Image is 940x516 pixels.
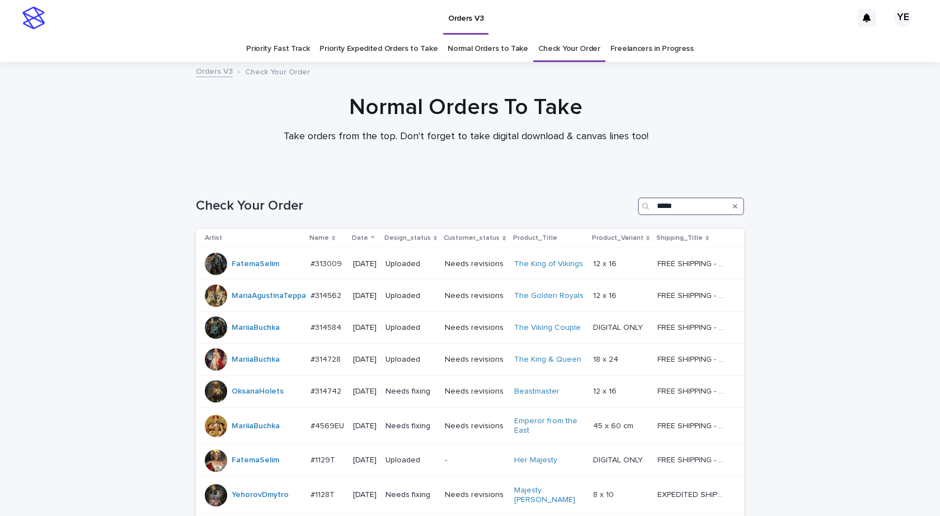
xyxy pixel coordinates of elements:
p: Take orders from the top. Don't forget to take digital download & canvas lines too! [242,131,690,143]
p: [DATE] [353,355,377,364]
a: Priority Fast Track [246,36,309,62]
p: 45 x 60 cm [593,419,636,431]
p: 18 x 24 [593,353,621,364]
tr: MariiaBuchka #314584#314584 [DATE]UploadedNeeds revisionsThe Viking Couple DIGITAL ONLYDIGITAL ON... [196,312,744,344]
p: [DATE] [353,259,377,269]
p: FREE SHIPPING - preview in 1-2 business days, after your approval delivery will take 5-10 b.d. [657,321,728,333]
a: FatemaSelim [232,259,279,269]
p: Uploaded [386,323,436,333]
p: Uploaded [386,259,436,269]
p: DIGITAL ONLY [593,453,645,465]
p: Needs revisions [445,355,505,364]
p: #314742 [311,385,344,396]
p: Check Your Order [245,65,310,77]
p: Date [352,232,368,244]
p: Uploaded [386,291,436,301]
a: Beastmaster [514,387,560,396]
p: [DATE] [353,490,377,500]
p: Artist [205,232,222,244]
p: Product_Title [513,232,557,244]
p: Needs fixing [386,387,436,396]
p: [DATE] [353,291,377,301]
a: MariaAgustinaTeppa [232,291,306,301]
p: [DATE] [353,456,377,465]
input: Search [638,197,744,215]
p: 12 x 16 [593,385,619,396]
p: EXPEDITED SHIPPING - preview in 1 business day; delivery up to 5 business days after your approval. [657,488,728,500]
p: DIGITAL ONLY [593,321,645,333]
p: Needs revisions [445,323,505,333]
a: Check Your Order [538,36,600,62]
p: Uploaded [386,355,436,364]
p: FREE SHIPPING - preview in 1-2 business days, after your approval delivery will take 5-10 b.d. [657,289,728,301]
p: [DATE] [353,323,377,333]
p: Design_status [384,232,431,244]
p: [DATE] [353,387,377,396]
p: 12 x 16 [593,289,619,301]
p: Needs fixing [386,490,436,500]
p: Product_Variant [592,232,643,244]
a: Priority Expedited Orders to Take [319,36,438,62]
p: [DATE] [353,422,377,431]
tr: FatemaSelim #1129T#1129T [DATE]Uploaded-Her Majesty DIGITAL ONLYDIGITAL ONLY FREE SHIPPING - prev... [196,444,744,476]
p: FREE SHIPPING - preview in 1-2 business days, after your approval delivery will take 5-10 b.d. [657,453,728,465]
tr: MariaAgustinaTeppa #314562#314562 [DATE]UploadedNeeds revisionsThe Golden Royals 12 x 1612 x 16 F... [196,280,744,312]
h1: Normal Orders To Take [192,94,740,121]
p: FREE SHIPPING - preview in 1-2 business days, after your approval delivery will take 5-10 b.d. [657,257,728,269]
p: #314562 [311,289,344,301]
p: Uploaded [386,456,436,465]
a: Freelancers in Progress [610,36,694,62]
a: Normal Orders to Take [448,36,528,62]
p: 12 x 16 [593,257,619,269]
a: The King & Queen [514,355,581,364]
a: Her Majesty [514,456,557,465]
p: Needs revisions [445,422,505,431]
tr: MariiaBuchka #4569EU#4569EU [DATE]Needs fixingNeeds revisionsEmperor from the East 45 x 60 cm45 x... [196,408,744,445]
a: The Viking Couple [514,323,581,333]
div: YE [894,9,912,27]
p: #314584 [311,321,344,333]
p: #1128T [311,488,337,500]
p: #314728 [311,353,343,364]
a: The King of Vikings [514,259,583,269]
p: FREE SHIPPING - preview in 1-2 business days, after your approval delivery will take 5-10 b.d. [657,385,728,396]
img: stacker-logo-s-only.png [22,7,45,29]
a: Orders V3 [196,64,233,77]
tr: MariiaBuchka #314728#314728 [DATE]UploadedNeeds revisionsThe King & Queen 18 x 2418 x 24 FREE SHI... [196,344,744,376]
p: - [445,456,505,465]
tr: OksanaHolets #314742#314742 [DATE]Needs fixingNeeds revisionsBeastmaster 12 x 1612 x 16 FREE SHIP... [196,376,744,408]
a: MariiaBuchka [232,422,280,431]
a: YehorovDmytro [232,490,289,500]
a: Emperor from the East [514,416,584,435]
p: #313009 [311,257,344,269]
p: Needs revisions [445,387,505,396]
p: Name [309,232,329,244]
p: Needs revisions [445,490,505,500]
p: #1129T [311,453,337,465]
p: Needs revisions [445,259,505,269]
p: FREE SHIPPING - preview in 1-2 business days, after your approval delivery will take 5-10 b.d. [657,353,728,364]
p: #4569EU [311,419,346,431]
p: Needs fixing [386,422,436,431]
p: Needs revisions [445,291,505,301]
p: 8 x 10 [593,488,616,500]
p: Shipping_Title [656,232,703,244]
p: Customer_status [444,232,500,244]
tr: FatemaSelim #313009#313009 [DATE]UploadedNeeds revisionsThe King of Vikings 12 x 1612 x 16 FREE S... [196,248,744,280]
a: The Golden Royals [514,291,584,301]
a: OksanaHolets [232,387,284,396]
h1: Check Your Order [196,198,633,214]
a: Majesty [PERSON_NAME] [514,486,584,505]
a: MariiaBuchka [232,355,280,364]
p: FREE SHIPPING - preview in 1-2 business days, after your approval delivery will take 6-10 busines... [657,419,728,431]
a: MariiaBuchka [232,323,280,333]
a: FatemaSelim [232,456,279,465]
tr: YehorovDmytro #1128T#1128T [DATE]Needs fixingNeeds revisionsMajesty [PERSON_NAME] 8 x 108 x 10 EX... [196,476,744,514]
